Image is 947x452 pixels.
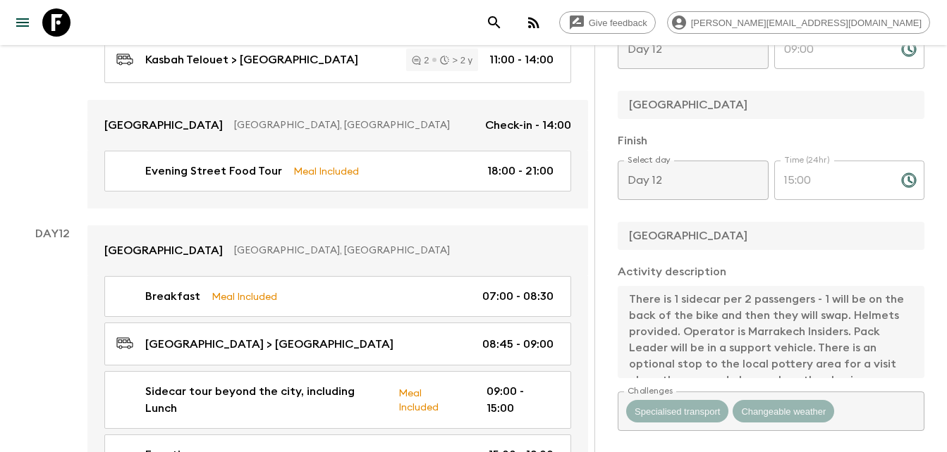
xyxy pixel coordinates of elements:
[485,117,571,134] p: Check-in - 14:00
[234,244,560,258] p: [GEOGRAPHIC_DATA], [GEOGRAPHIC_DATA]
[87,225,588,276] a: [GEOGRAPHIC_DATA][GEOGRAPHIC_DATA], [GEOGRAPHIC_DATA]
[618,132,924,149] p: Finish
[104,276,571,317] a: BreakfastMeal Included07:00 - 08:30
[683,18,929,28] span: [PERSON_NAME][EMAIL_ADDRESS][DOMAIN_NAME]
[87,100,588,151] a: [GEOGRAPHIC_DATA][GEOGRAPHIC_DATA], [GEOGRAPHIC_DATA]Check-in - 14:00
[17,225,87,242] p: Day 12
[104,37,571,83] a: Kasbah Telouet > [GEOGRAPHIC_DATA]2> 2 y11:00 - 14:00
[145,288,200,305] p: Breakfast
[104,371,571,429] a: Sidecar tour beyond the city, including LunchMeal Included09:00 - 15:00
[487,383,554,417] p: 09:00 - 15:00
[480,8,508,37] button: search adventures
[398,385,463,415] p: Meal Included
[104,322,571,365] a: [GEOGRAPHIC_DATA] > [GEOGRAPHIC_DATA]08:45 - 09:00
[145,336,393,353] p: [GEOGRAPHIC_DATA] > [GEOGRAPHIC_DATA]
[628,385,673,397] label: Challenges
[104,117,223,134] p: [GEOGRAPHIC_DATA]
[145,51,358,68] p: Kasbah Telouet > [GEOGRAPHIC_DATA]
[482,336,554,353] p: 08:45 - 09:00
[234,118,474,132] p: [GEOGRAPHIC_DATA], [GEOGRAPHIC_DATA]
[628,154,671,166] label: Select day
[412,56,429,65] div: 2
[104,242,223,259] p: [GEOGRAPHIC_DATA]
[487,163,554,180] p: 18:00 - 21:00
[145,383,388,417] p: Sidecar tour beyond the city, including Lunch
[440,56,472,65] div: > 2 y
[489,51,554,68] p: 11:00 - 14:00
[774,161,890,200] input: hh:mm
[482,288,554,305] p: 07:00 - 08:30
[293,163,359,179] p: Meal Included
[212,289,277,304] p: Meal Included
[774,30,890,69] input: hh:mm
[559,11,656,34] a: Give feedback
[667,11,930,34] div: [PERSON_NAME][EMAIL_ADDRESS][DOMAIN_NAME]
[104,151,571,192] a: Evening Street Food TourMeal Included18:00 - 21:00
[618,286,913,378] textarea: There is 1 sidecar per 2 passengers - 1 will be on the back of the bike and then they will swap. ...
[784,154,830,166] label: Time (24hr)
[145,163,282,180] p: Evening Street Food Tour
[581,18,655,28] span: Give feedback
[8,8,37,37] button: menu
[618,263,924,280] p: Activity description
